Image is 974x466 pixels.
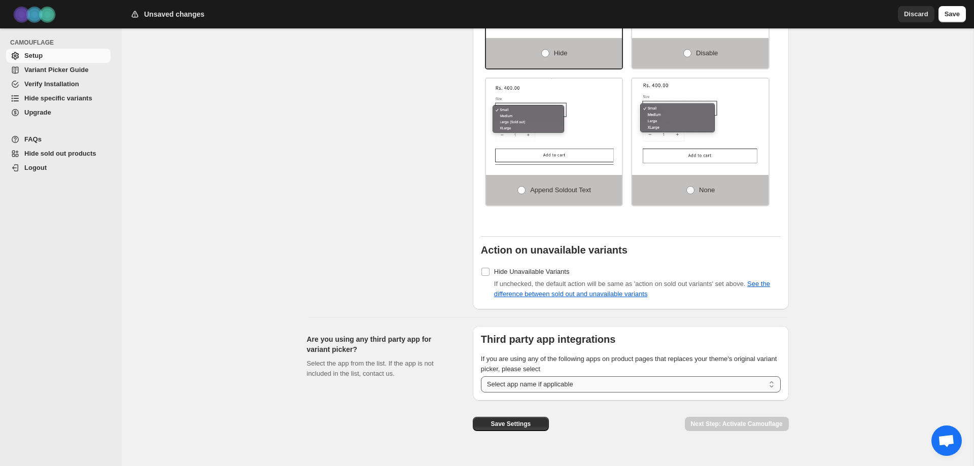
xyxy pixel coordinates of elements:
span: Save Settings [491,420,531,428]
span: Append soldout text [530,186,591,194]
h2: Are you using any third party app for variant picker? [307,334,457,354]
span: Hide Unavailable Variants [494,268,570,275]
a: FAQs [6,132,111,147]
span: If unchecked, the default action will be same as 'action on sold out variants' set above. [494,280,770,298]
span: Disable [696,49,718,57]
span: Upgrade [24,109,51,116]
span: Logout [24,164,47,171]
b: Action on unavailable variants [481,244,628,256]
span: Setup [24,52,43,59]
span: Hide specific variants [24,94,92,102]
h2: Unsaved changes [144,9,204,19]
a: Logout [6,161,111,175]
a: Setup [6,49,111,63]
button: Save Settings [473,417,549,431]
div: Open chat [931,425,962,456]
span: Variant Picker Guide [24,66,88,74]
img: None [632,79,769,165]
span: Hide [554,49,568,57]
a: Hide sold out products [6,147,111,161]
b: Third party app integrations [481,334,616,345]
a: Upgrade [6,105,111,120]
span: If you are using any of the following apps on product pages that replaces your theme's original v... [481,355,777,373]
span: FAQs [24,135,42,143]
span: Save [945,9,960,19]
span: Select the app from the list. If the app is not included in the list, contact us. [307,360,434,377]
img: Append soldout text [486,79,622,165]
span: CAMOUFLAGE [10,39,115,47]
button: Discard [898,6,934,22]
span: Hide sold out products [24,150,96,157]
span: Discard [904,9,928,19]
button: Save [938,6,966,22]
a: Verify Installation [6,77,111,91]
a: Hide specific variants [6,91,111,105]
span: Verify Installation [24,80,79,88]
a: Variant Picker Guide [6,63,111,77]
span: None [699,186,715,194]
